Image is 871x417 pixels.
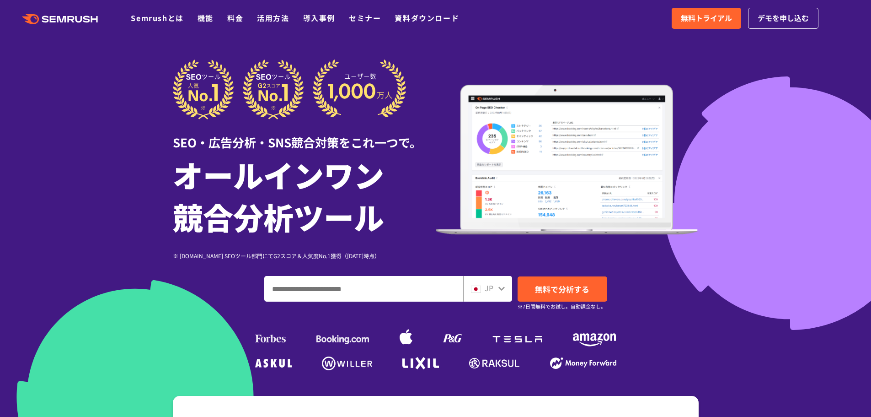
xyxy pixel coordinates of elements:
a: 無料トライアル [672,8,741,29]
a: 導入事例 [303,12,335,23]
span: JP [485,282,493,293]
h1: オールインワン 競合分析ツール [173,153,436,238]
a: 活用方法 [257,12,289,23]
div: ※ [DOMAIN_NAME] SEOツール部門にてG2スコア＆人気度No.1獲得（[DATE]時点） [173,251,436,260]
input: ドメイン、キーワードまたはURLを入力してください [265,276,463,301]
a: 料金 [227,12,243,23]
a: セミナー [349,12,381,23]
div: SEO・広告分析・SNS競合対策をこれ一つで。 [173,119,436,151]
a: 機能 [198,12,214,23]
span: デモを申し込む [758,12,809,24]
span: 無料トライアル [681,12,732,24]
small: ※7日間無料でお試し。自動課金なし。 [518,302,606,311]
a: 資料ダウンロード [395,12,459,23]
a: デモを申し込む [748,8,818,29]
a: 無料で分析する [518,276,607,302]
span: 無料で分析する [535,283,589,295]
a: Semrushとは [131,12,183,23]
